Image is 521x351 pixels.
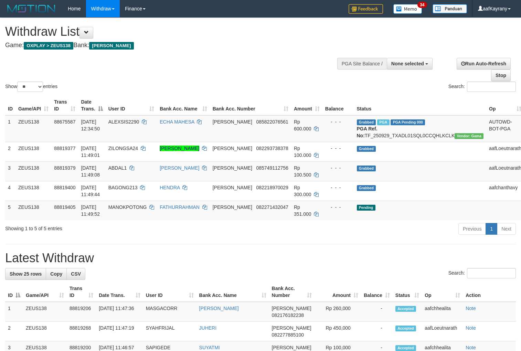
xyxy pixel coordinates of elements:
[391,119,425,125] span: PGA Pending
[15,181,51,201] td: ZEUS138
[160,119,194,125] a: ECHA MAHESA
[17,82,43,92] select: Showentries
[89,42,134,50] span: [PERSON_NAME]
[467,268,516,278] input: Search:
[5,3,57,14] img: MOTION_logo.png
[213,204,252,210] span: [PERSON_NAME]
[5,25,340,39] h1: Withdraw List
[5,142,15,161] td: 2
[5,96,15,115] th: ID
[395,326,416,331] span: Accepted
[199,345,220,350] a: SUYATMI
[78,96,105,115] th: Date Trans.: activate to sort column descending
[67,322,96,341] td: 88819268
[143,282,196,302] th: User ID: activate to sort column ascending
[160,185,180,190] a: HENDRA
[325,184,351,191] div: - - -
[256,146,288,151] span: Copy 082293738378 to clipboard
[15,201,51,220] td: ZEUS138
[50,271,62,277] span: Copy
[315,322,361,341] td: Rp 450,000
[108,119,139,125] span: ALEXSIS2290
[160,146,199,151] a: [PERSON_NAME]
[24,42,73,50] span: OXPLAY > ZEUS138
[71,271,81,277] span: CSV
[213,146,252,151] span: [PERSON_NAME]
[54,165,75,171] span: 88819379
[422,322,463,341] td: aafLoeutnarath
[325,204,351,211] div: - - -
[466,345,476,350] a: Note
[5,268,46,280] a: Show 25 rows
[196,282,269,302] th: Bank Acc. Name: activate to sort column ascending
[108,146,138,151] span: ZILONGSA24
[337,58,387,70] div: PGA Site Balance /
[361,302,393,322] td: -
[422,302,463,322] td: aafchhealita
[357,119,376,125] span: Grabbed
[458,223,486,235] a: Previous
[81,119,100,131] span: [DATE] 12:34:50
[5,42,340,49] h4: Game: Bank:
[393,4,422,14] img: Button%20Memo.svg
[54,119,75,125] span: 88675587
[256,119,288,125] span: Copy 085822076561 to clipboard
[463,282,516,302] th: Action
[106,96,157,115] th: User ID: activate to sort column ascending
[486,223,497,235] a: 1
[213,185,252,190] span: [PERSON_NAME]
[272,325,311,331] span: [PERSON_NAME]
[5,302,23,322] td: 1
[357,126,378,138] b: PGA Ref. No:
[5,181,15,201] td: 4
[457,58,511,70] a: Run Auto-Refresh
[54,185,75,190] span: 88819400
[157,96,210,115] th: Bank Acc. Name: activate to sort column ascending
[272,332,304,338] span: Copy 082277885100 to clipboard
[66,268,85,280] a: CSV
[467,82,516,92] input: Search:
[294,204,311,217] span: Rp 351.000
[81,204,100,217] span: [DATE] 11:49:52
[391,61,424,66] span: None selected
[96,302,143,322] td: [DATE] 11:47:36
[325,118,351,125] div: - - -
[325,145,351,152] div: - - -
[377,119,389,125] span: Marked by aafpengsreynich
[294,146,311,158] span: Rp 100.000
[213,165,252,171] span: [PERSON_NAME]
[395,345,416,351] span: Accepted
[5,222,212,232] div: Showing 1 to 5 of 5 entries
[108,204,147,210] span: MANOKPOTONG
[497,223,516,235] a: Next
[272,345,311,350] span: [PERSON_NAME]
[160,204,200,210] a: FATHURRAHMAN
[5,82,57,92] label: Show entries
[199,325,217,331] a: JUHERI
[46,268,67,280] a: Copy
[315,282,361,302] th: Amount: activate to sort column ascending
[466,306,476,311] a: Note
[23,302,67,322] td: ZEUS138
[315,302,361,322] td: Rp 260,000
[96,282,143,302] th: Date Trans.: activate to sort column ascending
[256,185,288,190] span: Copy 082218970029 to clipboard
[81,185,100,197] span: [DATE] 11:49:44
[357,146,376,152] span: Grabbed
[357,166,376,171] span: Grabbed
[322,96,354,115] th: Balance
[294,165,311,178] span: Rp 100.500
[23,282,67,302] th: Game/API: activate to sort column ascending
[422,282,463,302] th: Op: activate to sort column ascending
[354,96,487,115] th: Status
[108,165,127,171] span: ABDAL1
[5,251,516,265] h1: Latest Withdraw
[357,185,376,191] span: Grabbed
[5,115,15,142] td: 1
[160,165,199,171] a: [PERSON_NAME]
[256,165,288,171] span: Copy 085749112756 to clipboard
[23,322,67,341] td: ZEUS138
[96,322,143,341] td: [DATE] 11:47:19
[54,146,75,151] span: 88819377
[15,96,51,115] th: Game/API: activate to sort column ascending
